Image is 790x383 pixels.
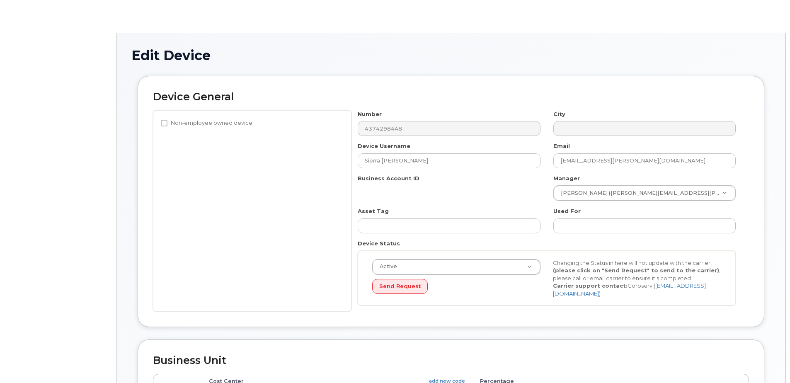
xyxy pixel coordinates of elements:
h2: Device General [153,91,749,103]
input: Non-employee owned device [161,120,167,126]
a: [PERSON_NAME] ([PERSON_NAME][EMAIL_ADDRESS][PERSON_NAME][DOMAIN_NAME]) [554,186,735,201]
span: Active [375,263,397,270]
label: City [553,110,565,118]
div: Changing the Status in here will not update with the carrier, , please call or email carrier to e... [547,259,727,298]
label: Asset Tag [358,207,389,215]
label: Used For [553,207,581,215]
label: Device Username [358,142,410,150]
a: [EMAIL_ADDRESS][DOMAIN_NAME] [553,282,706,297]
label: Device Status [358,240,400,247]
label: Non-employee owned device [161,118,252,128]
label: Business Account ID [358,175,419,182]
label: Manager [553,175,580,182]
a: Active [373,259,540,274]
label: Number [358,110,382,118]
strong: Carrier support contact: [553,282,628,289]
button: Send Request [372,279,428,294]
h2: Business Unit [153,355,749,366]
label: Email [553,142,570,150]
span: [PERSON_NAME] ([PERSON_NAME][EMAIL_ADDRESS][PERSON_NAME][DOMAIN_NAME]) [556,189,722,197]
h1: Edit Device [131,48,771,63]
strong: (please click on "Send Request" to send to the carrier) [553,267,719,274]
